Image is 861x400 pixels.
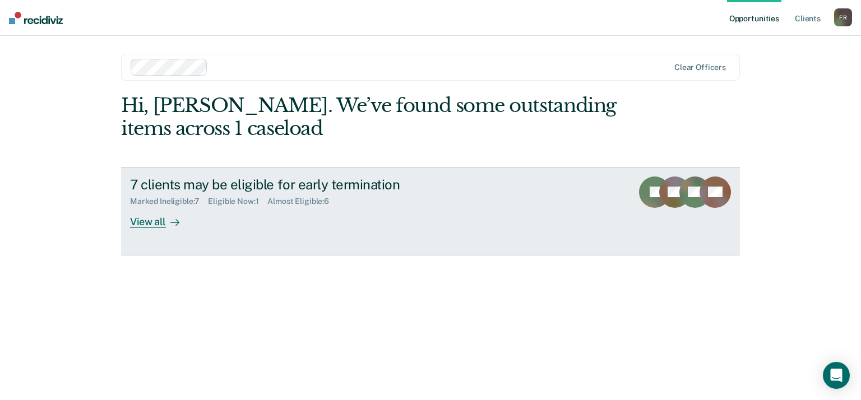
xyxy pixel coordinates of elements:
[823,362,850,389] div: Open Intercom Messenger
[130,206,193,228] div: View all
[208,197,267,206] div: Eligible Now : 1
[130,176,524,193] div: 7 clients may be eligible for early termination
[834,8,852,26] button: FR
[834,8,852,26] div: F R
[121,167,740,255] a: 7 clients may be eligible for early terminationMarked Ineligible:7Eligible Now:1Almost Eligible:6...
[130,197,208,206] div: Marked Ineligible : 7
[121,94,616,140] div: Hi, [PERSON_NAME]. We’ve found some outstanding items across 1 caseload
[674,63,726,72] div: Clear officers
[267,197,338,206] div: Almost Eligible : 6
[9,12,63,24] img: Recidiviz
